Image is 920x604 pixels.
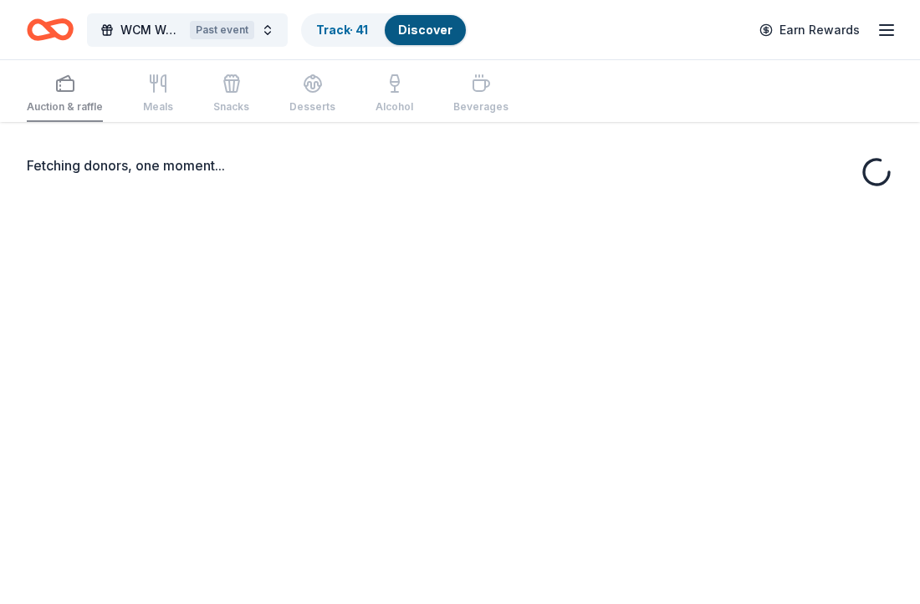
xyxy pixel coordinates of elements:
[301,13,468,47] button: Track· 41Discover
[190,21,254,39] div: Past event
[120,20,183,40] span: WCM Weekly Free Community Bingo [GEOGRAPHIC_DATA] [US_STATE]
[27,155,893,175] div: Fetching donors, one moment...
[87,13,288,47] button: WCM Weekly Free Community Bingo [GEOGRAPHIC_DATA] [US_STATE]Past event
[316,23,368,37] a: Track· 41
[749,15,870,45] a: Earn Rewards
[398,23,452,37] a: Discover
[27,10,74,49] a: Home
